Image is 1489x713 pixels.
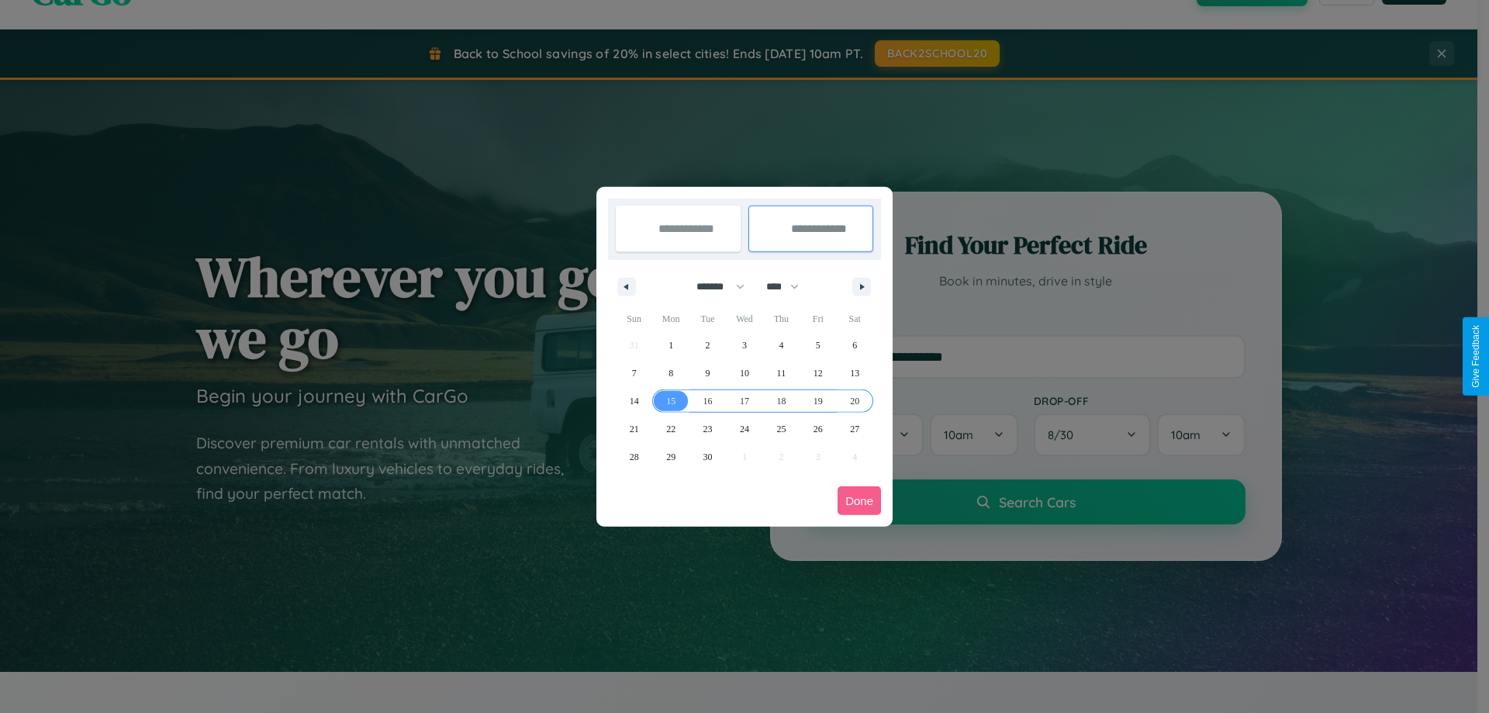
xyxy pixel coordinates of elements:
[652,306,689,331] span: Mon
[689,387,726,415] button: 16
[689,359,726,387] button: 9
[616,359,652,387] button: 7
[666,387,675,415] span: 15
[800,331,836,359] button: 5
[777,359,786,387] span: 11
[776,415,786,443] span: 25
[632,359,637,387] span: 7
[779,331,783,359] span: 4
[689,306,726,331] span: Tue
[740,359,749,387] span: 10
[652,331,689,359] button: 1
[726,387,762,415] button: 17
[800,415,836,443] button: 26
[726,331,762,359] button: 3
[742,331,747,359] span: 3
[850,387,859,415] span: 20
[630,443,639,471] span: 28
[689,331,726,359] button: 2
[837,387,873,415] button: 20
[837,415,873,443] button: 27
[837,306,873,331] span: Sat
[666,443,675,471] span: 29
[726,359,762,387] button: 10
[816,331,821,359] span: 5
[630,387,639,415] span: 14
[652,387,689,415] button: 15
[837,359,873,387] button: 13
[703,415,713,443] span: 23
[668,331,673,359] span: 1
[706,331,710,359] span: 2
[630,415,639,443] span: 21
[850,415,859,443] span: 27
[763,387,800,415] button: 18
[668,359,673,387] span: 8
[616,306,652,331] span: Sun
[852,331,857,359] span: 6
[726,306,762,331] span: Wed
[652,443,689,471] button: 29
[703,443,713,471] span: 30
[850,359,859,387] span: 13
[800,359,836,387] button: 12
[726,415,762,443] button: 24
[837,331,873,359] button: 6
[689,415,726,443] button: 23
[814,387,823,415] span: 19
[652,415,689,443] button: 22
[800,306,836,331] span: Fri
[616,415,652,443] button: 21
[763,306,800,331] span: Thu
[740,387,749,415] span: 17
[814,359,823,387] span: 12
[1470,325,1481,388] div: Give Feedback
[666,415,675,443] span: 22
[814,415,823,443] span: 26
[838,486,881,515] button: Done
[706,359,710,387] span: 9
[616,443,652,471] button: 28
[689,443,726,471] button: 30
[763,331,800,359] button: 4
[800,387,836,415] button: 19
[616,387,652,415] button: 14
[763,359,800,387] button: 11
[652,359,689,387] button: 8
[740,415,749,443] span: 24
[763,415,800,443] button: 25
[776,387,786,415] span: 18
[703,387,713,415] span: 16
